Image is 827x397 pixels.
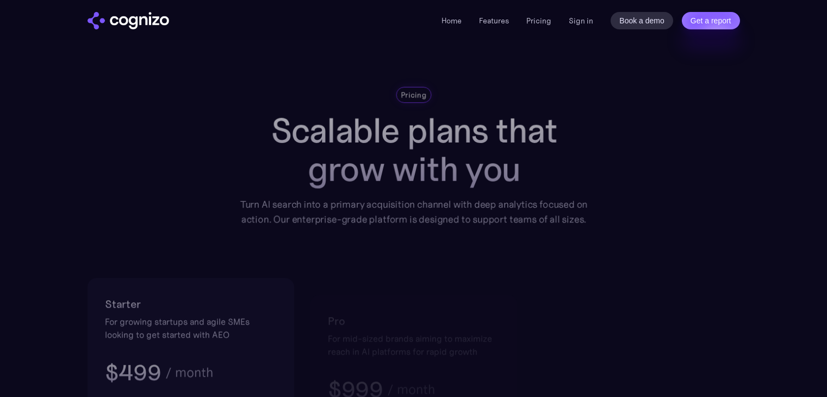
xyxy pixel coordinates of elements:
[165,366,213,379] div: / month
[328,332,500,358] div: For mid-sized brands aiming to maximize reach in AI platforms for rapid growth
[611,12,673,29] a: Book a demo
[105,358,161,387] h3: $499
[105,295,277,313] h2: Starter
[328,312,500,330] h2: Pro
[569,14,593,27] a: Sign in
[88,12,169,29] a: home
[479,16,509,26] a: Features
[401,90,426,101] div: Pricing
[105,315,277,341] div: For growing startups and agile SMEs looking to get started with AEO
[232,111,595,189] h1: Scalable plans that grow with you
[682,12,740,29] a: Get a report
[232,197,595,227] div: Turn AI search into a primary acquisition channel with deep analytics focused on action. Our ente...
[88,12,169,29] img: cognizo logo
[526,16,551,26] a: Pricing
[442,16,462,26] a: Home
[387,383,434,396] div: / month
